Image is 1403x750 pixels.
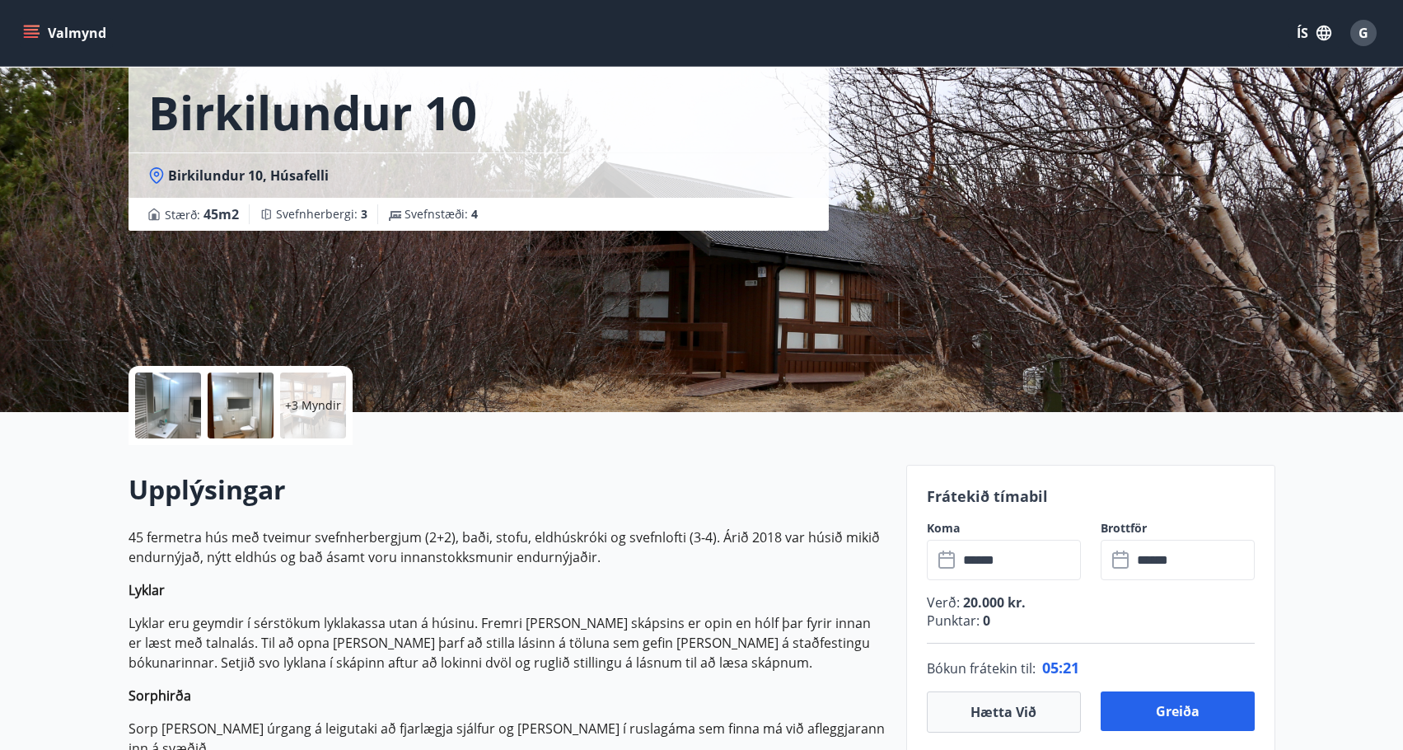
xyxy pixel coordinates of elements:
p: Verð : [927,593,1255,612]
p: Punktar : [927,612,1255,630]
p: Frátekið tímabil [927,485,1255,507]
h1: Birkilundur 10 [148,81,477,143]
button: Hætta við [927,691,1081,733]
h2: Upplýsingar [129,471,886,508]
span: 20.000 kr. [960,593,1026,612]
span: 4 [471,206,478,222]
strong: Sorphirða [129,687,191,705]
strong: Lyklar [129,581,165,599]
button: menu [20,18,113,48]
button: ÍS [1288,18,1340,48]
span: 45 m2 [203,205,239,223]
span: Svefnstæði : [405,206,478,223]
span: 21 [1063,658,1079,677]
span: Stærð : [165,204,239,224]
button: G [1344,13,1383,53]
label: Koma [927,520,1081,537]
span: 3 [361,206,367,222]
p: +3 Myndir [285,397,341,414]
span: 05 : [1042,658,1063,677]
span: Bókun frátekin til : [927,659,1036,678]
span: 0 [980,612,990,630]
p: Lyklar eru geymdir í sérstökum lyklakassa utan á húsinu. Fremri [PERSON_NAME] skápsins er opin en... [129,613,886,673]
label: Brottför [1101,520,1255,537]
span: Svefnherbergi : [276,206,367,223]
button: Greiða [1101,691,1255,731]
span: Birkilundur 10, Húsafelli [168,166,329,185]
p: 45 fermetra hús með tveimur svefnherbergjum (2+2), baði, stofu, eldhúskróki og svefnlofti (3-4). ... [129,527,886,567]
span: G [1359,24,1368,42]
